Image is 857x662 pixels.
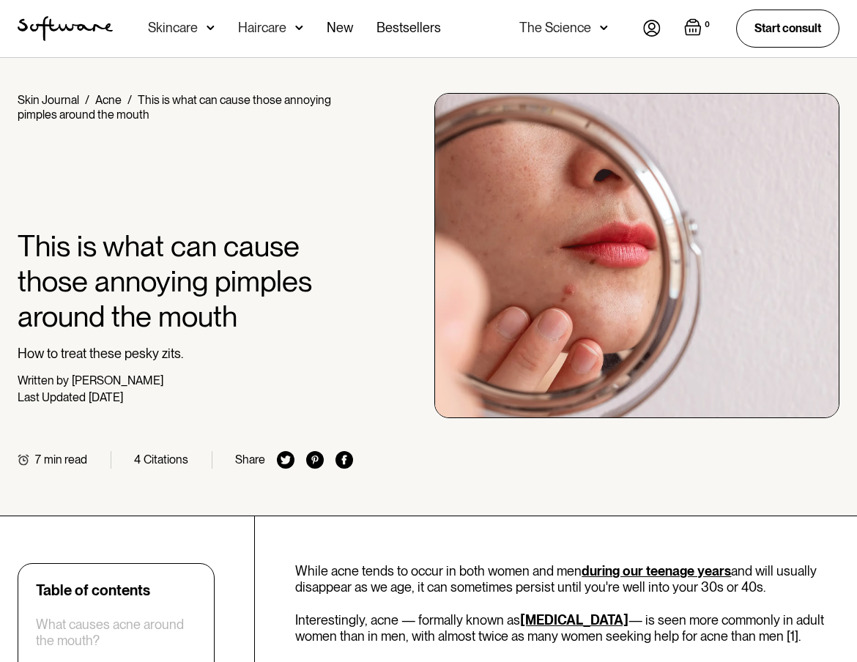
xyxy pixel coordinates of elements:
[207,21,215,35] img: arrow down
[600,21,608,35] img: arrow down
[582,563,731,579] a: during our teenage years
[519,21,591,35] div: The Science
[736,10,839,47] a: Start consult
[295,612,839,644] p: Interestingly, acne — formally known as — is seen more commonly in adult women than in men, with ...
[702,18,713,31] div: 0
[144,453,188,466] div: Citations
[95,93,122,107] a: Acne
[36,581,150,599] div: Table of contents
[18,373,69,387] div: Written by
[127,93,132,107] div: /
[235,453,265,466] div: Share
[18,390,86,404] div: Last Updated
[18,16,113,41] a: home
[238,21,286,35] div: Haircare
[35,453,41,466] div: 7
[335,451,353,469] img: facebook icon
[72,373,163,387] div: [PERSON_NAME]
[44,453,87,466] div: min read
[520,612,628,628] a: [MEDICAL_DATA]
[277,451,294,469] img: twitter icon
[85,93,89,107] div: /
[18,228,353,334] h1: This is what can cause those annoying pimples around the mouth
[295,563,839,595] p: While acne tends to occur in both women and men and will usually disappear as we age, it can some...
[306,451,324,469] img: pinterest icon
[89,390,123,404] div: [DATE]
[18,93,79,107] a: Skin Journal
[18,16,113,41] img: Software Logo
[295,21,303,35] img: arrow down
[684,18,713,39] a: Open empty cart
[134,453,141,466] div: 4
[36,617,196,648] a: What causes acne around the mouth?
[18,93,331,122] div: This is what can cause those annoying pimples around the mouth
[148,21,198,35] div: Skincare
[18,346,353,362] p: How to treat these pesky zits.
